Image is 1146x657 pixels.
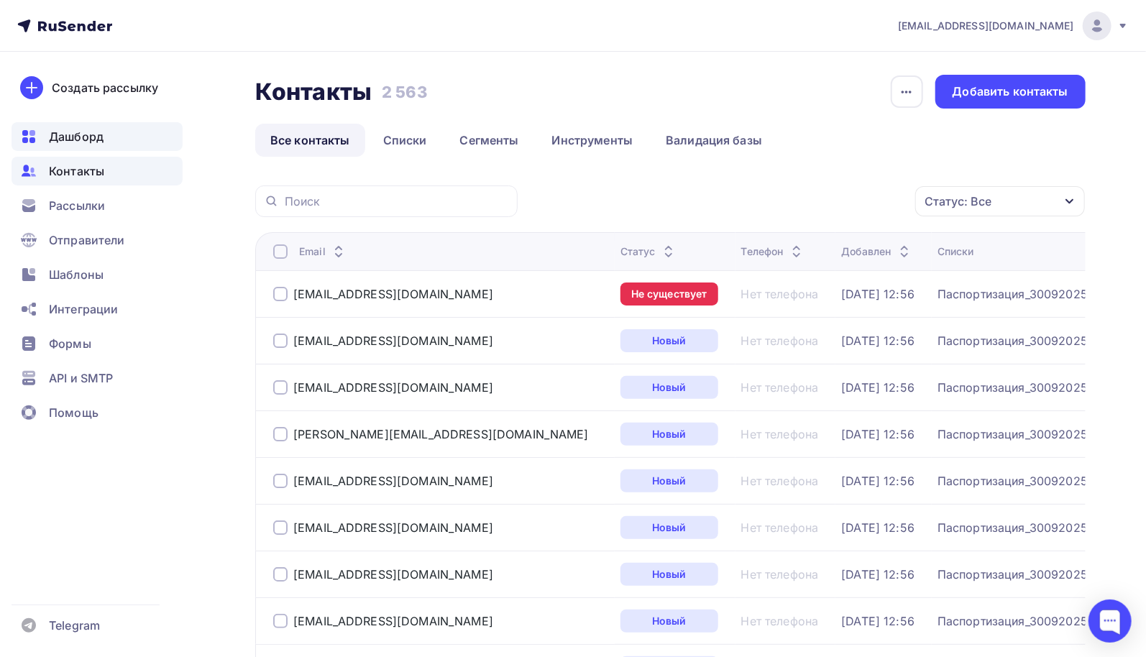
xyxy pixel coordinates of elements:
[49,266,104,283] span: Шаблоны
[52,79,158,96] div: Создать рассылку
[841,474,914,488] a: [DATE] 12:56
[741,567,819,582] a: Нет телефона
[537,124,648,157] a: Инструменты
[741,334,819,348] a: Нет телефона
[299,244,347,259] div: Email
[741,244,805,259] div: Телефон
[368,124,442,157] a: Списки
[841,614,914,628] a: [DATE] 12:56
[255,78,372,106] h2: Контакты
[841,427,914,441] a: [DATE] 12:56
[12,260,183,289] a: Шаблоны
[49,162,104,180] span: Контакты
[285,193,509,209] input: Поиск
[12,329,183,358] a: Формы
[841,380,914,395] a: [DATE] 12:56
[841,334,914,348] a: [DATE] 12:56
[293,380,493,395] a: [EMAIL_ADDRESS][DOMAIN_NAME]
[953,83,1068,100] div: Добавить контакты
[49,617,100,634] span: Telegram
[898,19,1074,33] span: [EMAIL_ADDRESS][DOMAIN_NAME]
[49,404,98,421] span: Помощь
[620,469,718,492] a: Новый
[898,12,1129,40] a: [EMAIL_ADDRESS][DOMAIN_NAME]
[741,380,819,395] a: Нет телефона
[651,124,777,157] a: Валидация базы
[620,244,677,259] div: Статус
[293,614,493,628] a: [EMAIL_ADDRESS][DOMAIN_NAME]
[12,191,183,220] a: Рассылки
[741,614,819,628] a: Нет телефона
[382,82,427,102] h3: 2 563
[841,567,914,582] a: [DATE] 12:56
[293,287,493,301] a: [EMAIL_ADDRESS][DOMAIN_NAME]
[445,124,534,157] a: Сегменты
[914,185,1086,217] button: Статус: Все
[49,369,113,387] span: API и SMTP
[938,244,974,259] div: Списки
[620,423,718,446] a: Новый
[741,474,819,488] a: Нет телефона
[620,516,718,539] a: Новый
[741,427,819,441] a: Нет телефона
[841,244,912,259] div: Добавлен
[293,427,589,441] a: [PERSON_NAME][EMAIL_ADDRESS][DOMAIN_NAME]
[741,287,819,301] a: Нет телефона
[49,128,104,145] span: Дашборд
[255,124,365,157] a: Все контакты
[841,520,914,535] a: [DATE] 12:56
[49,231,125,249] span: Отправители
[49,335,91,352] span: Формы
[293,520,493,535] a: [EMAIL_ADDRESS][DOMAIN_NAME]
[620,329,718,352] a: Новый
[49,197,105,214] span: Рассылки
[620,282,718,305] a: Не существует
[293,334,493,348] a: [EMAIL_ADDRESS][DOMAIN_NAME]
[620,610,718,633] a: Новый
[841,287,914,301] a: [DATE] 12:56
[49,300,118,318] span: Интеграции
[620,563,718,586] a: Новый
[741,520,819,535] a: Нет телефона
[925,193,991,210] div: Статус: Все
[293,567,493,582] a: [EMAIL_ADDRESS][DOMAIN_NAME]
[12,226,183,254] a: Отправители
[12,157,183,185] a: Контакты
[620,376,718,399] a: Новый
[12,122,183,151] a: Дашборд
[293,474,493,488] a: [EMAIL_ADDRESS][DOMAIN_NAME]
